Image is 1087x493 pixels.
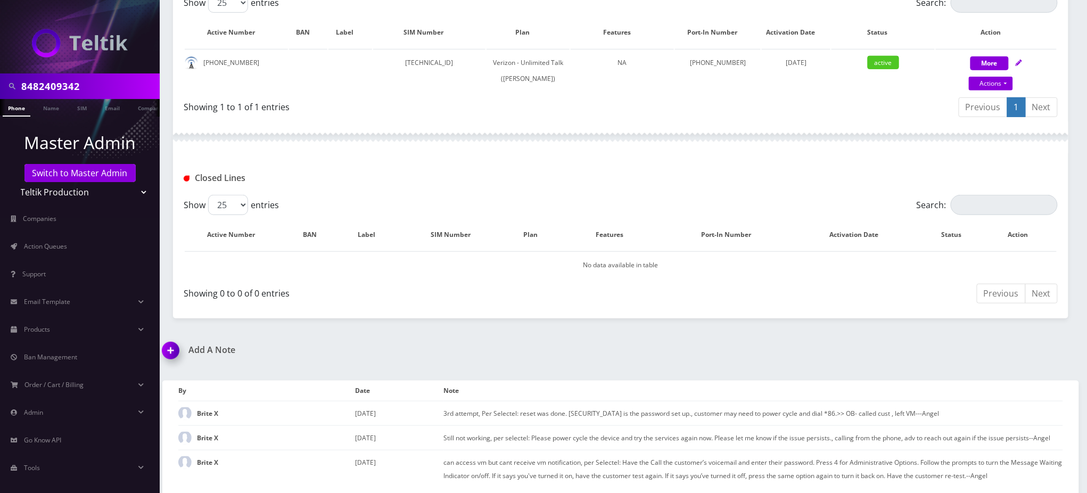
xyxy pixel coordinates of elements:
[786,58,806,67] span: [DATE]
[444,401,1063,425] td: 3rd attempt, Per Selectel: reset was done. [SECURITY_DATA] is the password set up., customer may ...
[487,17,570,48] th: Plan: activate to sort column ascending
[24,164,136,182] a: Switch to Master Admin
[1007,97,1026,117] a: 1
[133,99,168,116] a: Company
[24,463,40,472] span: Tools
[959,97,1008,117] a: Previous
[951,195,1058,215] input: Search:
[444,450,1063,488] td: can access vm but cant receive vm notification, per Selectel: Have the Call the customer’s voicem...
[355,425,443,450] td: [DATE]
[571,17,674,48] th: Features: activate to sort column ascending
[917,195,1058,215] label: Search:
[675,49,761,92] td: [PHONE_NUMBER]
[868,56,899,69] span: active
[24,436,61,445] span: Go Know API
[991,219,1057,250] th: Action : activate to sort column ascending
[969,77,1013,91] a: Actions
[208,195,248,215] select: Showentries
[25,380,84,389] span: Order / Cart / Billing
[72,99,92,116] a: SIM
[24,352,77,361] span: Ban Management
[342,219,402,250] th: Label: activate to sort column ascending
[1025,97,1058,117] a: Next
[185,56,198,70] img: default.png
[21,76,157,96] input: Search in Company
[197,458,218,467] strong: Brite X
[184,195,279,215] label: Show entries
[675,17,761,48] th: Port-In Number: activate to sort column ascending
[22,269,46,278] span: Support
[178,381,355,401] th: By
[563,219,666,250] th: Features: activate to sort column ascending
[924,219,990,250] th: Status: activate to sort column ascending
[32,29,128,57] img: Teltik Production
[977,284,1026,303] a: Previous
[1025,284,1058,303] a: Next
[197,409,218,418] strong: Brite X
[23,214,57,223] span: Companies
[100,99,125,116] a: Email
[571,49,674,92] td: NA
[185,49,288,92] td: [PHONE_NUMBER]
[796,219,923,250] th: Activation Date: activate to sort column ascending
[831,17,935,48] th: Status: activate to sort column ascending
[38,99,64,116] a: Name
[162,345,613,355] a: Add A Note
[24,297,70,306] span: Email Template
[184,176,190,182] img: Closed Lines
[373,49,485,92] td: [TECHNICAL_ID]
[24,325,50,334] span: Products
[289,219,341,250] th: BAN: activate to sort column ascending
[355,401,443,425] td: [DATE]
[184,283,613,300] div: Showing 0 to 0 of 0 entries
[184,173,464,183] h1: Closed Lines
[355,381,443,401] th: Date
[936,17,1057,48] th: Action: activate to sort column ascending
[444,381,1063,401] th: Note
[328,17,372,48] th: Label: activate to sort column ascending
[3,99,30,117] a: Phone
[185,219,288,250] th: Active Number: activate to sort column descending
[197,433,218,442] strong: Brite X
[373,17,485,48] th: SIM Number: activate to sort column ascending
[487,49,570,92] td: Verizon - Unlimited Talk ([PERSON_NAME])
[185,251,1057,278] td: No data available in table
[24,408,43,417] span: Admin
[970,56,1009,70] button: More
[762,17,830,48] th: Activation Date: activate to sort column ascending
[24,242,67,251] span: Action Queues
[185,17,288,48] th: Active Number: activate to sort column ascending
[289,17,327,48] th: BAN: activate to sort column ascending
[510,219,562,250] th: Plan: activate to sort column ascending
[668,219,795,250] th: Port-In Number: activate to sort column ascending
[184,96,613,113] div: Showing 1 to 1 of 1 entries
[403,219,509,250] th: SIM Number: activate to sort column ascending
[355,450,443,488] td: [DATE]
[444,425,1063,450] td: Still not working, per selectel: Please power cycle the device and try the services again now. Pl...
